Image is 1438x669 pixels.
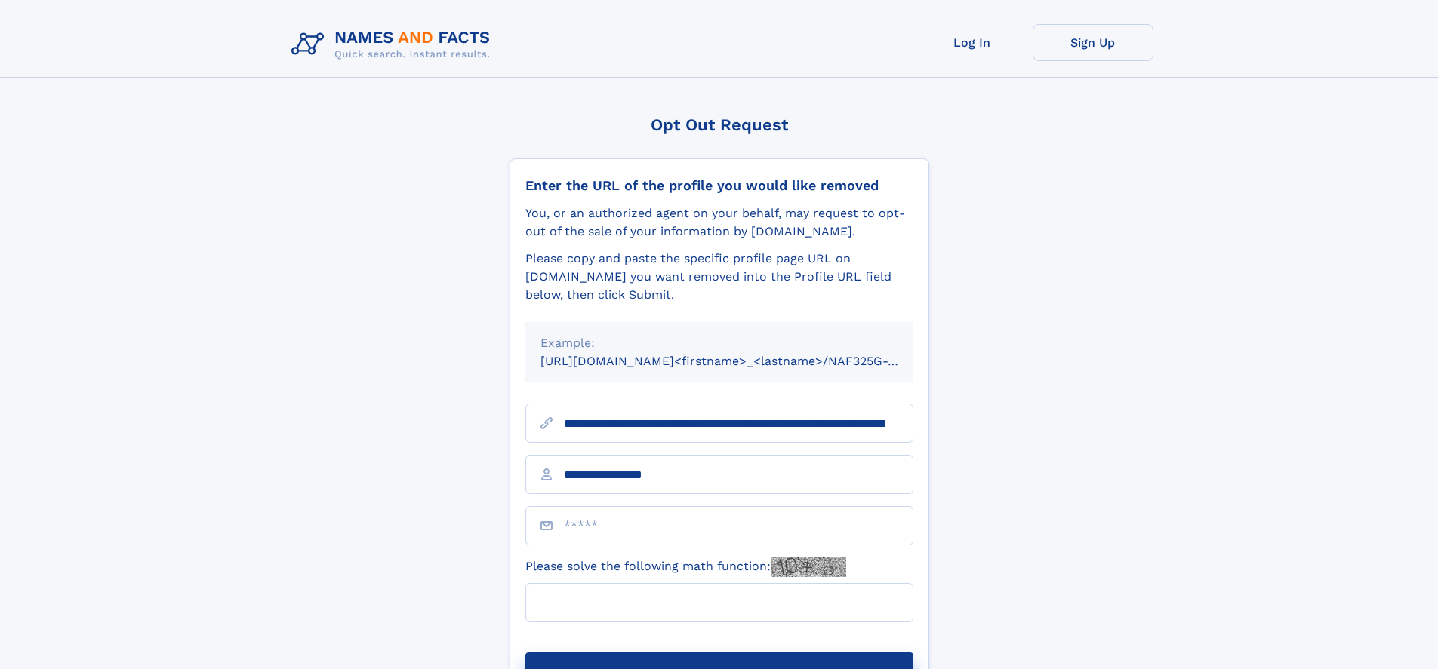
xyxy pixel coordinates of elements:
[525,204,913,241] div: You, or an authorized agent on your behalf, may request to opt-out of the sale of your informatio...
[525,250,913,304] div: Please copy and paste the specific profile page URL on [DOMAIN_NAME] you want removed into the Pr...
[912,24,1033,61] a: Log In
[525,177,913,194] div: Enter the URL of the profile you would like removed
[540,334,898,352] div: Example:
[285,24,503,65] img: Logo Names and Facts
[1033,24,1153,61] a: Sign Up
[525,557,846,577] label: Please solve the following math function:
[540,354,942,368] small: [URL][DOMAIN_NAME]<firstname>_<lastname>/NAF325G-xxxxxxxx
[510,115,929,134] div: Opt Out Request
